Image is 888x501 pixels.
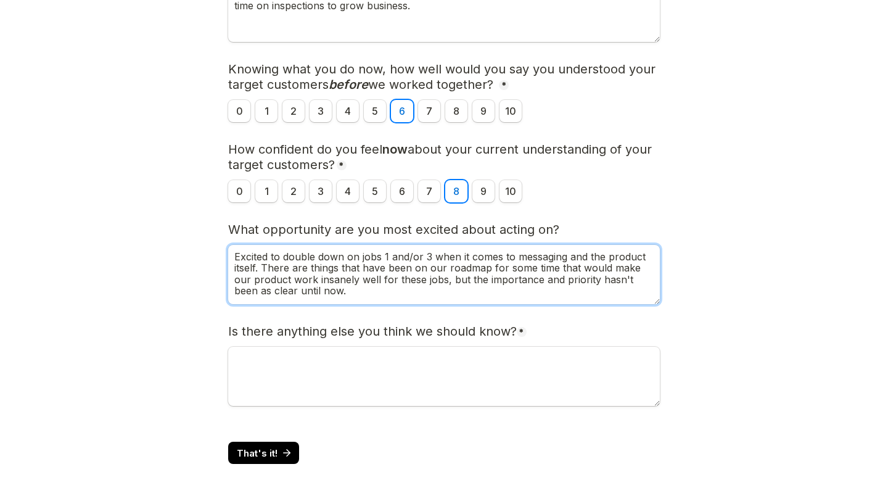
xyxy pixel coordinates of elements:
span: What opportunity are you most excited about acting on? [228,222,559,237]
span: How confident do you feel [228,142,382,157]
textarea: What opportunity are you most excited about acting on? [228,245,660,304]
span: before [329,77,368,92]
span: Knowing what you do now, how well would you say you understood your target customers [228,62,659,92]
h3: now [228,142,660,173]
span: we worked together? [368,77,493,92]
span: Is there anything else you think we should know? [228,324,517,339]
span: about your current understanding of your target customers? [228,142,656,172]
span: That's it! [237,449,277,458]
button: That's it! [228,442,299,464]
textarea: Is there anything else you think we should know? [228,347,660,406]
